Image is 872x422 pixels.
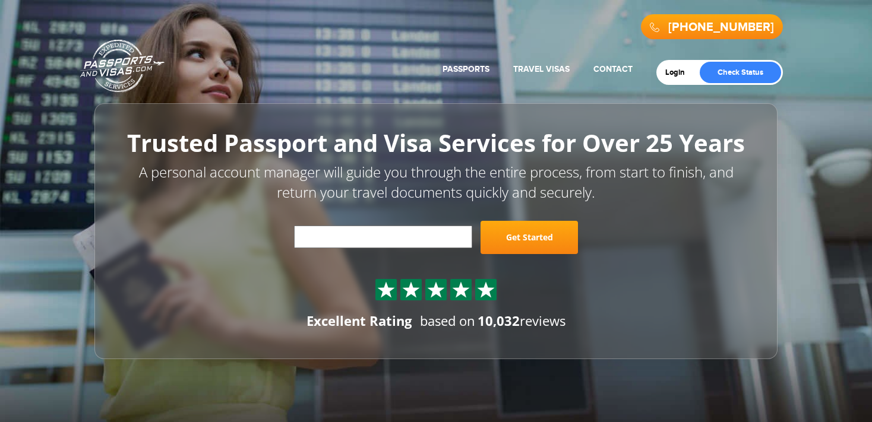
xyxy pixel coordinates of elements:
[443,64,489,74] a: Passports
[477,281,495,299] img: Sprite St
[668,20,774,34] a: [PHONE_NUMBER]
[121,162,751,203] p: A personal account manager will guide you through the entire process, from start to finish, and r...
[307,312,412,330] div: Excellent Rating
[700,62,781,83] a: Check Status
[593,64,633,74] a: Contact
[513,64,570,74] a: Travel Visas
[80,39,165,93] a: Passports & [DOMAIN_NAME]
[478,312,565,329] span: reviews
[481,221,578,254] a: Get Started
[665,68,693,77] a: Login
[377,281,395,299] img: Sprite St
[420,312,475,329] span: based on
[121,130,751,156] h1: Trusted Passport and Visa Services for Over 25 Years
[402,281,420,299] img: Sprite St
[452,281,470,299] img: Sprite St
[478,312,520,329] strong: 10,032
[427,281,445,299] img: Sprite St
